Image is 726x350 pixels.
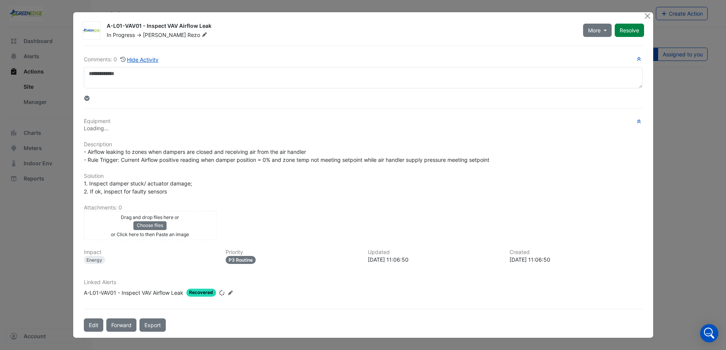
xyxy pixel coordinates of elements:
[84,205,643,211] h6: Attachments: 0
[84,256,106,264] div: Energy
[107,32,135,38] span: In Progress
[84,279,643,286] h6: Linked Alerts
[226,256,256,264] div: P3 Routine
[228,290,233,296] fa-icon: Edit Linked Alerts
[700,324,718,342] div: Open Intercom Messenger
[84,55,159,64] div: Comments: 0
[644,12,652,20] button: Close
[510,256,643,264] div: [DATE] 11:06:50
[84,180,192,195] span: 1. Inspect damper stuck/ actuator damage; 2. If ok, inspect for faulty sensors
[106,318,136,332] button: Forward
[84,318,103,332] button: Edit
[583,24,612,37] button: More
[615,24,644,37] button: Resolve
[368,256,501,264] div: [DATE] 11:06:50
[84,125,109,131] span: Loading...
[84,118,643,125] h6: Equipment
[510,249,643,256] h6: Created
[133,221,167,230] button: Choose files
[84,289,183,297] div: A-L01-VAV01 - Inspect VAV Airflow Leak
[136,32,141,38] span: ->
[84,96,91,101] fa-layers: More
[120,55,159,64] button: Hide Activity
[83,27,100,34] img: Greenedge Automation
[107,22,574,31] div: A-L01-VAV01 - Inspect VAV Airflow Leak
[84,149,489,163] span: - Airflow leaking to zones when dampers are closed and receiving air from the air handler - Rule ...
[188,31,209,39] span: Rezo
[588,26,601,34] span: More
[143,32,186,38] span: [PERSON_NAME]
[111,232,189,237] small: or Click here to then Paste an image
[84,141,643,148] h6: Description
[84,173,643,179] h6: Solution
[139,318,166,332] a: Export
[368,249,501,256] h6: Updated
[186,289,216,297] span: Recovered
[226,249,359,256] h6: Priority
[121,214,179,220] small: Drag and drop files here or
[84,249,217,256] h6: Impact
